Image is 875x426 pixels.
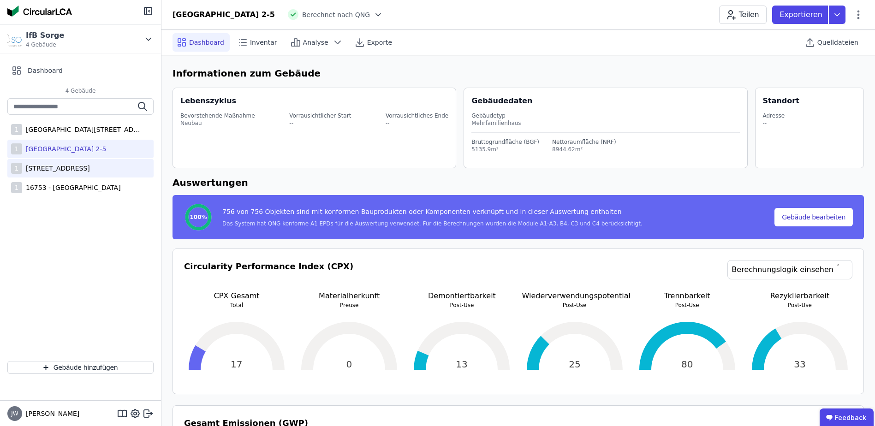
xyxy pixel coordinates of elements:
p: Rezyklierbarkeit [747,290,852,302]
button: Gebäude hinzufügen [7,361,154,374]
span: Inventar [250,38,277,47]
div: 1 [11,163,22,174]
p: Exportieren [780,9,824,20]
h6: Auswertungen [173,176,864,189]
div: 1 [11,124,22,135]
div: Neubau [180,119,255,127]
button: Teilen [719,6,767,24]
span: 4 Gebäude [56,87,105,95]
span: Dashboard [28,66,63,75]
div: Lebenszyklus [180,95,236,106]
div: Gebäudetyp [471,112,739,119]
div: Nettoraumfläche (NRF) [552,138,616,146]
p: Wiederverwendungspotential [522,290,627,302]
div: -- [289,119,351,127]
p: CPX Gesamt [184,290,289,302]
div: Bruttogrundfläche (BGF) [471,138,539,146]
div: 1 [11,143,22,154]
span: 4 Gebäude [26,41,64,48]
p: Post-Use [522,302,627,309]
span: Dashboard [189,38,224,47]
h3: Circularity Performance Index (CPX) [184,260,353,290]
div: -- [386,119,448,127]
span: Quelldateien [817,38,858,47]
p: Post-Use [747,302,852,309]
div: 1 [11,182,22,193]
div: 8944.62m² [552,146,616,153]
p: Demontiertbarkeit [409,290,514,302]
div: Adresse [763,112,785,119]
div: [STREET_ADDRESS] [22,164,90,173]
div: Vorrausichtliches Ende [386,112,448,119]
p: Post-Use [635,302,740,309]
span: Berechnet nach QNG [302,10,370,19]
div: Vorrausichtlicher Start [289,112,351,119]
div: Mehrfamilienhaus [471,119,739,127]
div: [GEOGRAPHIC_DATA] 2-5 [173,9,275,20]
button: Gebäude bearbeiten [774,208,853,226]
p: Post-Use [409,302,514,309]
span: JW [11,411,18,416]
h6: Informationen zum Gebäude [173,66,864,80]
span: Exporte [367,38,392,47]
div: [GEOGRAPHIC_DATA] 2-5 [22,144,106,154]
span: [PERSON_NAME] [22,409,79,418]
p: Preuse [297,302,402,309]
div: -- [763,119,785,127]
div: Bevorstehende Maßnahme [180,112,255,119]
div: Gebäudedaten [471,95,747,106]
div: [GEOGRAPHIC_DATA][STREET_ADDRESS] [22,125,142,134]
div: 756 von 756 Objekten sind mit konformen Bauprodukten oder Komponenten verknüpft und in dieser Aus... [222,207,643,220]
img: IfB Sorge [7,32,22,47]
span: 100% [190,213,207,221]
span: Analyse [303,38,328,47]
a: Berechnungslogik einsehen [727,260,852,279]
div: IfB Sorge [26,30,64,41]
p: Trennbarkeit [635,290,740,302]
p: Materialherkunft [297,290,402,302]
div: Standort [763,95,799,106]
div: 16753 - [GEOGRAPHIC_DATA] [22,183,121,192]
div: 5135.9m² [471,146,539,153]
p: Total [184,302,289,309]
img: Concular [7,6,72,17]
div: Das System hat QNG konforme A1 EPDs für die Auswertung verwendet. Für die Berechnungen wurden die... [222,220,643,227]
